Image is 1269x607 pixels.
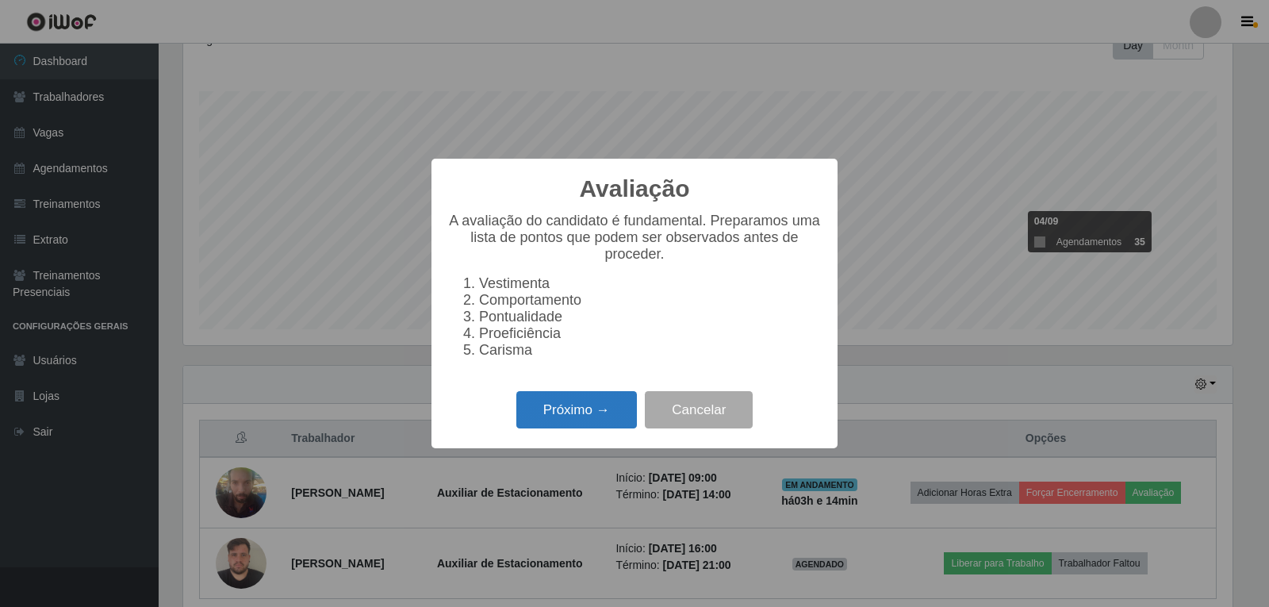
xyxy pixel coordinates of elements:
li: Comportamento [479,292,822,309]
li: Pontualidade [479,309,822,325]
button: Cancelar [645,391,753,428]
p: A avaliação do candidato é fundamental. Preparamos uma lista de pontos que podem ser observados a... [447,213,822,263]
h2: Avaliação [580,175,690,203]
li: Carisma [479,342,822,359]
li: Vestimenta [479,275,822,292]
li: Proeficiência [479,325,822,342]
button: Próximo → [516,391,637,428]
